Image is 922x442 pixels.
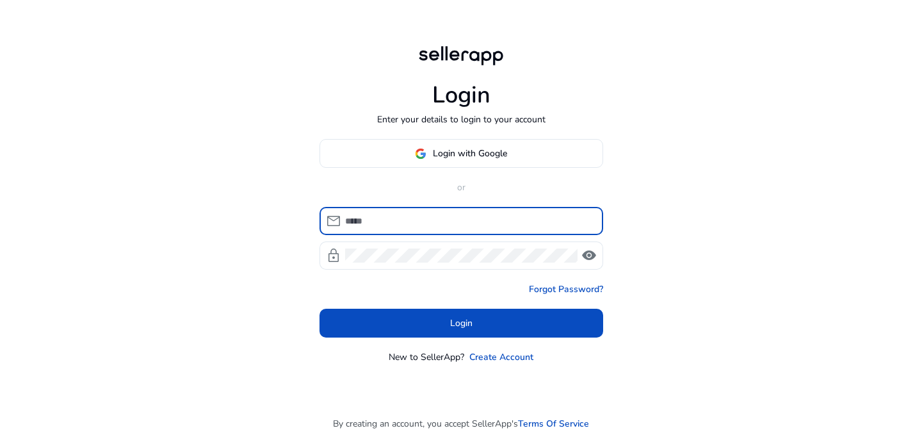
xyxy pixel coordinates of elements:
[326,213,341,229] span: mail
[433,147,507,160] span: Login with Google
[432,81,490,109] h1: Login
[389,350,464,364] p: New to SellerApp?
[319,309,603,338] button: Login
[581,248,597,263] span: visibility
[326,248,341,263] span: lock
[518,417,589,430] a: Terms Of Service
[469,350,533,364] a: Create Account
[529,282,603,296] a: Forgot Password?
[450,316,473,330] span: Login
[415,148,426,160] img: google-logo.svg
[319,181,603,194] p: or
[377,113,546,126] p: Enter your details to login to your account
[319,139,603,168] button: Login with Google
